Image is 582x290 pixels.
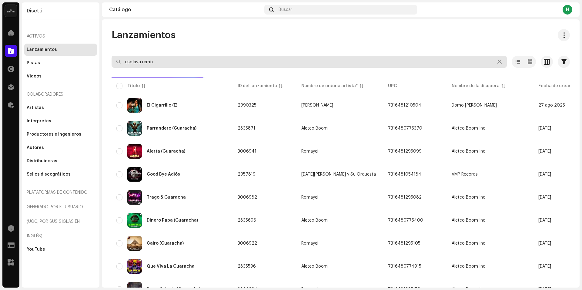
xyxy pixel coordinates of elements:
div: Parrandero (Guaracha) [147,126,196,130]
re-m-nav-item: Videos [24,70,97,82]
span: Aleteo Boom Inc [452,126,485,130]
div: Sellos discográficos [27,172,71,177]
div: Aleteo Boom [301,218,328,222]
span: 15 sept 2025 [538,195,551,199]
span: 7316481295105 [388,241,420,246]
div: Romayei [301,241,318,246]
span: Noel Vargas y Su Orquesta [301,172,378,176]
span: 7316480775370 [388,126,422,130]
img: 00cd3707-2aca-4341-91b5-718c0338a4ba [127,98,142,113]
span: Romayei [301,195,378,199]
span: 30 may 2025 [538,264,551,269]
img: a3d94e90-0156-486c-839e-ad77b41e3351 [127,190,142,205]
span: Aleteo Boom [301,218,378,222]
div: Distribuidoras [27,159,57,163]
span: 15 sept 2025 [538,241,551,246]
div: Aleteo Boom [301,264,328,269]
span: Buscar [279,7,292,12]
div: Artistas [27,105,44,110]
span: 2957819 [238,172,256,176]
re-m-nav-item: Lanzamientos [24,44,97,56]
re-m-nav-item: Distribuidoras [24,155,97,167]
span: Aleteo Boom Inc [452,241,485,246]
span: 27 ago 2025 [538,103,565,107]
re-a-nav-header: Colaboradores [24,87,97,102]
img: 5d587515-cc04-4626-87e5-724347fd3de8 [127,259,142,274]
span: Aleteo Boom Inc [452,218,485,222]
span: Aleteo Boom [301,264,378,269]
div: Trago & Guaracha [147,195,186,199]
span: Aleteo Boom Inc [452,149,485,153]
span: 3006941 [238,149,256,153]
re-m-nav-item: Intérpretes [24,115,97,127]
span: Lanzamientos [112,29,176,41]
span: 3006922 [238,241,257,246]
div: Dinero Papa (Guaracha) [147,218,198,222]
div: Pistas [27,61,40,65]
div: Lanzamientos [27,47,57,52]
div: YouTube [27,247,45,252]
span: 30 may 2025 [538,126,551,130]
span: 7316481054184 [388,172,421,176]
re-m-nav-item: Artistas [24,102,97,114]
div: Cairo (Guaracha) [147,241,184,246]
div: Nombre de la disquera [452,83,500,89]
span: 23 jul 2025 [538,172,551,176]
img: 6677bc5d-f655-4257-be39-6cc755268c3d [127,236,142,251]
span: 2835596 [238,264,256,269]
div: Aleteo Boom [301,126,328,130]
div: Intérpretes [27,119,51,124]
div: Videos [27,74,42,79]
span: VMP Records [452,172,478,176]
span: Aleteo Boom Inc [452,264,485,269]
span: Romayei [301,149,378,153]
div: Nombre de un/una artista* [301,83,358,89]
span: 30 may 2025 [538,218,551,222]
input: Buscar [112,56,507,68]
img: 28b6189e-10dd-4c95-ab0e-154f9b4467a5 [127,167,142,182]
re-m-nav-item: YouTube [24,243,97,255]
img: 0fc072b8-c4bf-4e63-90b3-5b45140c06a7 [127,121,142,136]
div: [DATE][PERSON_NAME] y Su Orquesta [301,172,376,176]
span: Aleteo Boom Inc [452,195,485,199]
re-a-nav-header: Plataformas de contenido generado por el usuario (UGC, por sus siglas en inglés) [24,185,97,243]
span: 2990325 [238,103,256,107]
div: Título [127,83,140,89]
img: 82ce420e-de82-457c-ad38-2defbcb3c3a1 [127,213,142,228]
div: Romayei [301,195,318,199]
div: Good Bye Adiós [147,172,180,176]
div: Fecha de creación [538,83,578,89]
img: 35faa864-57eb-4adc-a46f-ce086f442ec8 [127,144,142,159]
span: 7316480774915 [388,264,421,269]
span: 7316481295082 [388,195,422,199]
div: [PERSON_NAME] [301,103,333,107]
span: 7316480775400 [388,218,423,222]
span: Aleteo Boom [301,126,378,130]
div: El Cigarrillo (E) [147,103,177,107]
div: Alerta (Guaracha) [147,149,185,153]
re-m-nav-item: Productores e ingenieros [24,128,97,140]
re-a-nav-header: Activos [24,29,97,44]
span: Domo Urbano [452,103,497,107]
span: 7316481295099 [388,149,422,153]
re-m-nav-item: Autores [24,142,97,154]
re-m-nav-item: Sellos discográficos [24,168,97,180]
span: Mafe Cardona [301,103,378,107]
div: Catálogo [109,7,262,12]
span: Romayei [301,241,378,246]
re-m-nav-item: Pistas [24,57,97,69]
div: ID del lanzamiento [238,83,277,89]
div: Romayei [301,149,318,153]
img: 02a7c2d3-3c89-4098-b12f-2ff2945c95ee [5,5,17,17]
span: 2835871 [238,126,255,130]
div: Que Viva La Guaracha [147,264,195,269]
div: Autores [27,145,44,150]
div: H [563,5,572,15]
span: 2835696 [238,218,256,222]
span: 3006982 [238,195,257,199]
div: Productores e ingenieros [27,132,81,137]
span: 15 sept 2025 [538,149,551,153]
